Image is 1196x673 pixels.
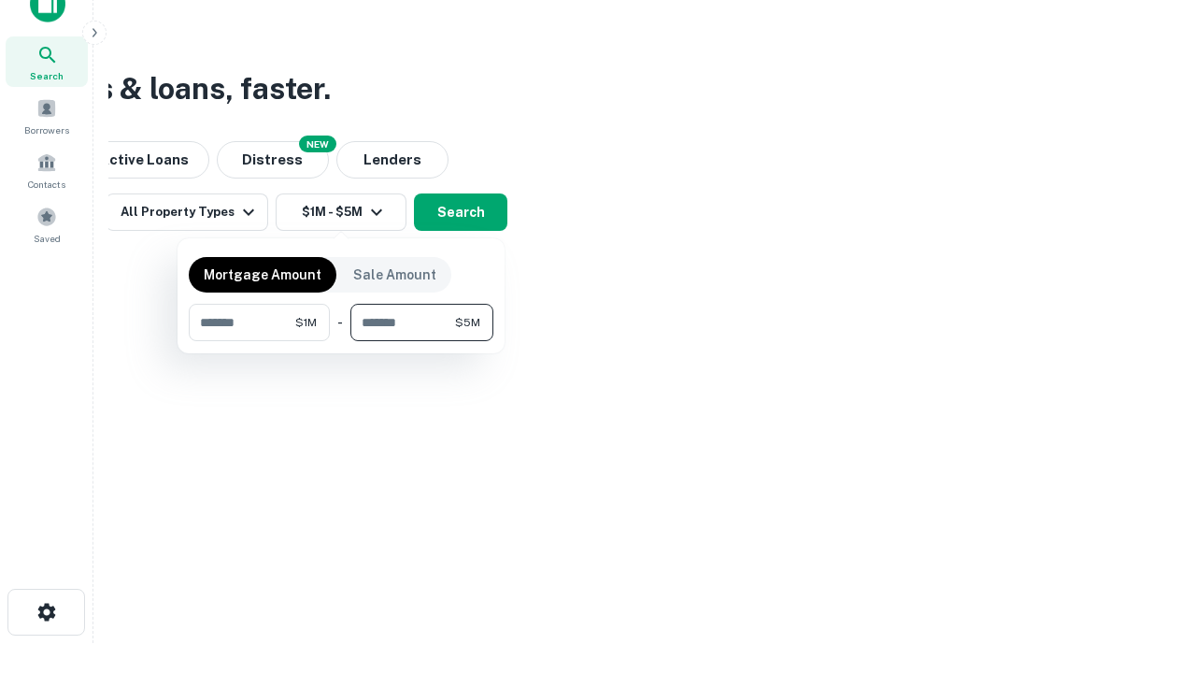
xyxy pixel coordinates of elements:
[337,304,343,341] div: -
[455,314,480,331] span: $5M
[295,314,317,331] span: $1M
[204,265,321,285] p: Mortgage Amount
[353,265,436,285] p: Sale Amount
[1103,523,1196,613] iframe: Chat Widget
